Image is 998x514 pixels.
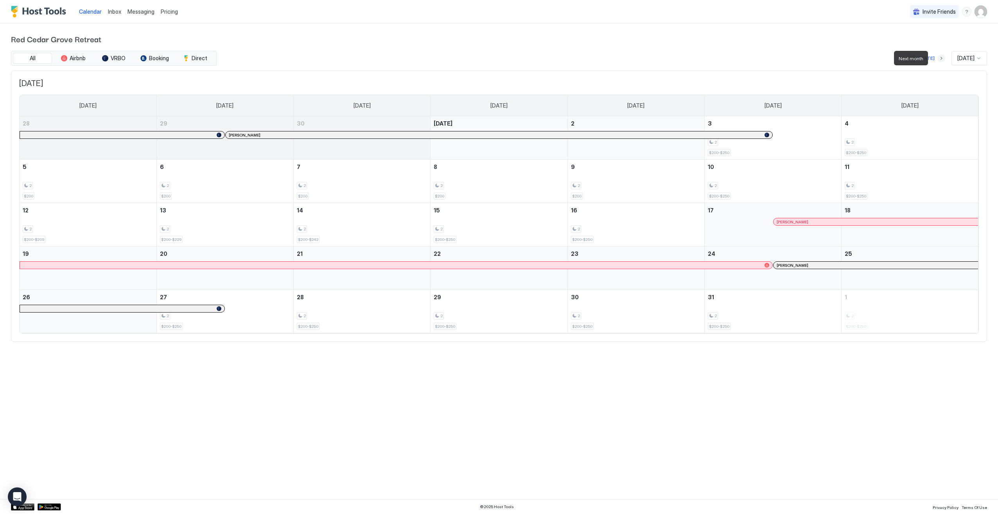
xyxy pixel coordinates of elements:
a: October 28, 2025 [294,290,430,304]
div: Open Intercom Messenger [8,487,27,506]
span: 20 [160,250,167,257]
span: 7 [297,164,300,170]
span: 4 [845,120,849,127]
span: 31 [708,294,714,300]
span: 19 [23,250,29,257]
td: October 18, 2025 [842,203,978,246]
span: [DATE] [19,79,979,88]
a: Friday [757,95,790,116]
a: October 30, 2025 [568,290,704,304]
span: 24 [708,250,715,257]
span: $200-$250 [709,194,729,199]
a: October 3, 2025 [705,116,841,131]
span: 23 [571,250,578,257]
span: $200-$250 [435,237,455,242]
a: October 12, 2025 [20,203,156,217]
span: $200-$250 [846,150,866,155]
a: October 21, 2025 [294,246,430,261]
span: [DATE] [765,102,782,109]
span: 11 [845,164,849,170]
span: [DATE] [490,102,508,109]
span: $200-$250 [435,324,455,329]
td: October 5, 2025 [20,160,156,203]
span: 2 [303,226,306,232]
a: October 24, 2025 [705,246,841,261]
div: Google Play Store [38,503,61,510]
button: Booking [135,53,174,64]
span: Messaging [127,8,154,15]
td: October 20, 2025 [156,246,293,290]
a: October 14, 2025 [294,203,430,217]
span: [PERSON_NAME] [229,133,260,138]
span: 2 [571,120,574,127]
span: VRBO [111,55,126,62]
a: October 4, 2025 [842,116,978,131]
a: October 22, 2025 [431,246,567,261]
span: 14 [297,207,303,214]
td: October 1, 2025 [431,116,567,160]
td: September 28, 2025 [20,116,156,160]
span: 8 [434,164,437,170]
span: $200 [298,194,307,199]
td: October 23, 2025 [567,246,704,290]
span: 2 [714,140,717,145]
button: All [13,53,52,64]
a: October 18, 2025 [842,203,978,217]
span: [DATE] [354,102,371,109]
a: October 29, 2025 [431,290,567,304]
span: 29 [434,294,441,300]
td: October 4, 2025 [842,116,978,160]
span: [DATE] [901,102,919,109]
span: Inbox [108,8,121,15]
td: November 1, 2025 [842,290,978,333]
span: $200-$250 [846,194,866,199]
a: October 7, 2025 [294,160,430,174]
span: [DATE] [627,102,644,109]
div: User profile [975,5,987,18]
span: 2 [714,313,717,318]
a: November 1, 2025 [842,290,978,304]
a: October 15, 2025 [431,203,567,217]
td: October 6, 2025 [156,160,293,203]
span: Terms Of Use [962,505,987,510]
a: October 19, 2025 [20,246,156,261]
span: $200-$250 [161,324,181,329]
div: [PERSON_NAME] [777,263,975,268]
a: Saturday [894,95,926,116]
span: Invite Friends [923,8,956,15]
td: September 30, 2025 [294,116,431,160]
td: October 27, 2025 [156,290,293,333]
a: Tuesday [346,95,379,116]
span: Booking [149,55,169,62]
span: 16 [571,207,577,214]
a: October 1, 2025 [431,116,567,131]
span: 29 [160,120,167,127]
span: $200-$229 [161,237,181,242]
span: 17 [708,207,714,214]
a: Monday [208,95,241,116]
td: October 3, 2025 [704,116,841,160]
span: 2 [303,313,306,318]
a: October 25, 2025 [842,246,978,261]
span: $200-$242 [298,237,318,242]
span: 27 [160,294,167,300]
span: [DATE] [216,102,233,109]
span: 2 [303,183,306,188]
a: Calendar [79,7,102,16]
td: October 22, 2025 [431,246,567,290]
td: October 9, 2025 [567,160,704,203]
button: Next month [937,54,945,62]
a: App Store [11,503,34,510]
td: October 10, 2025 [704,160,841,203]
span: Pricing [161,8,178,15]
div: menu [962,7,971,16]
span: 2 [440,226,443,232]
td: October 8, 2025 [431,160,567,203]
a: October 16, 2025 [568,203,704,217]
span: [DATE] [79,102,97,109]
span: Direct [192,55,207,62]
span: $200 [161,194,171,199]
a: October 26, 2025 [20,290,156,304]
td: October 29, 2025 [431,290,567,333]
